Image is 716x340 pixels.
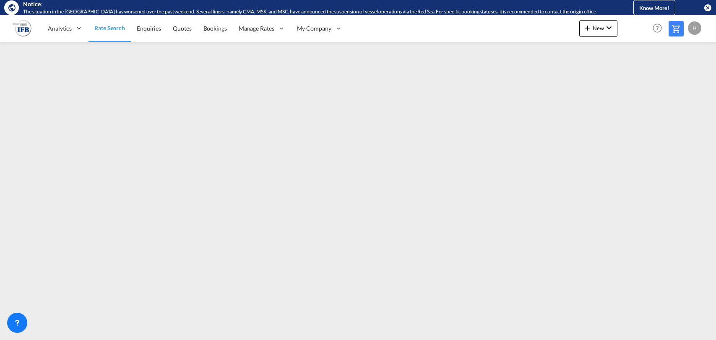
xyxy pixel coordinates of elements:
[94,24,125,31] span: Rate Search
[13,19,31,38] img: b628ab10256c11eeb52753acbc15d091.png
[688,21,701,35] div: H
[173,25,191,32] span: Quotes
[89,15,131,42] a: Rate Search
[291,15,348,42] div: My Company
[604,23,614,33] md-icon: icon-chevron-down
[239,24,274,33] span: Manage Rates
[198,15,233,42] a: Bookings
[233,15,291,42] div: Manage Rates
[639,5,669,11] span: Know More!
[650,21,664,35] span: Help
[703,3,712,12] button: icon-close-circle
[137,25,161,32] span: Enquiries
[297,24,331,33] span: My Company
[583,23,593,33] md-icon: icon-plus 400-fg
[23,8,606,16] div: The situation in the Red Sea has worsened over the past weekend. Several liners, namely CMA, MSK,...
[203,25,227,32] span: Bookings
[167,15,197,42] a: Quotes
[8,3,16,12] md-icon: icon-earth
[48,24,72,33] span: Analytics
[579,20,617,37] button: icon-plus 400-fgNewicon-chevron-down
[650,21,669,36] div: Help
[131,15,167,42] a: Enquiries
[583,25,614,31] span: New
[42,15,89,42] div: Analytics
